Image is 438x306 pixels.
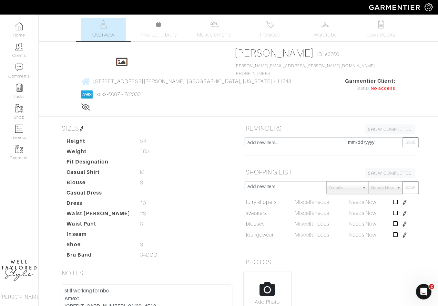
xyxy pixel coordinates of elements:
img: pen-cf24a1663064a2ec1b9c1bd2387e9de7a2fa800b781884d57f21acf72779bad2.png [79,126,84,132]
span: 8 [140,220,143,228]
img: comment-icon-a0a6a9ef722e966f86d9cbdc48e553b5cf19dbc54f86b18d962a5391bc8f6eb6.png [15,63,23,71]
span: Miscellaneous [295,199,330,205]
input: Add new item... [245,137,345,147]
img: dashboard-icon-dbcd8f5a0b271acd01030246c82b418ddd0df26cd7fceb0bd07c9910d44c42f6.png [15,22,23,30]
span: Miscellaneous [295,210,330,216]
span: Look Books [367,31,396,39]
dt: Waist Pant [62,220,136,230]
h5: NOTES [59,267,234,280]
a: furry slippers [246,198,277,206]
a: SHOW COMPLETED [365,168,415,178]
dt: Bra Band [62,251,136,261]
dt: Casual Dress [62,189,136,199]
img: pen-cf24a1663064a2ec1b9c1bd2387e9de7a2fa800b781884d57f21acf72779bad2.png [402,211,407,216]
iframe: Intercom live chat [416,284,432,300]
a: Look Books [359,18,404,41]
h5: SIZES [59,122,234,135]
a: [PERSON_NAME][EMAIL_ADDRESS][PERSON_NAME][DOMAIN_NAME] [235,64,375,68]
a: [PERSON_NAME] [235,47,314,59]
dt: Height [62,137,136,148]
a: xxxx-6007 - 7/2030 [97,91,141,97]
img: garments-icon-b7da505a4dc4fd61783c78ac3ca0ef83fa9d6f193b1c9dc38574b1d14d53ca28.png [15,145,23,153]
a: Measurements [192,18,237,41]
span: ID: #2760 [317,50,339,58]
img: clients-icon-6bae9207a08558b7cb47a8932f037763ab4055f8c8b6bfacd5dc20c3e0201464.png [15,43,23,51]
dt: Fit Designation [62,158,136,168]
h5: REMINDERS [243,122,418,135]
img: reminder-icon-8004d30b9f0a5d33ae49ab947aed9ed385cf756f9e5892f1edd6e32f2345188e.png [15,84,23,92]
span: No access [371,85,395,92]
span: Measurements [197,31,232,39]
h5: PHOTOS [243,256,418,269]
a: Overview [81,18,126,41]
dt: Dress [62,199,136,210]
span: Needs Now [371,182,394,195]
input: Add new item [245,181,327,191]
span: Miscellaneous [295,232,330,238]
span: 8 [140,241,143,248]
img: pen-cf24a1663064a2ec1b9c1bd2387e9de7a2fa800b781884d57f21acf72779bad2.png [402,222,407,227]
span: 34DDD [140,251,158,259]
a: loungewear [246,231,274,239]
dt: Shoe [62,241,136,251]
span: Needs Now [349,210,376,216]
div: Status: [345,85,395,92]
h5: SHOPPING LIST [243,166,418,179]
span: Overview [92,31,114,39]
dt: Waist [PERSON_NAME] [62,210,136,220]
dt: Casual Shirt [62,168,136,179]
span: M [140,168,145,176]
button: SAVE [403,181,419,194]
span: Needs Now [349,221,376,227]
img: garmentier-logo-header-white-b43fb05a5012e4ada735d5af1a66efaba907eab6374d6393d1fbf88cb4ef424d.png [366,2,425,13]
a: [STREET_ADDRESS][PERSON_NAME] [GEOGRAPHIC_DATA], [US_STATE] - 11243 [81,77,291,85]
img: orders-27d20c2124de7fd6de4e0e44c1d41de31381a507db9b33961299e4e07d508b8c.svg [266,20,274,28]
a: sweaters [246,209,267,217]
img: basicinfo-40fd8af6dae0f16599ec9e87c0ef1c0a1fdea2edbe929e3d69a839185d80c458.svg [99,20,107,28]
dt: Inseam [62,230,136,241]
img: garments-icon-b7da505a4dc4fd61783c78ac3ca0ef83fa9d6f193b1c9dc38574b1d14d53ca28.png [15,104,23,112]
span: [STREET_ADDRESS][PERSON_NAME] [GEOGRAPHIC_DATA], [US_STATE] - 11243 [93,79,291,84]
img: pen-cf24a1663064a2ec1b9c1bd2387e9de7a2fa800b781884d57f21acf72779bad2.png [402,233,407,238]
img: gear-icon-white-bd11855cb880d31180b6d7d6211b90ccbf57a29d726f0c71d8c61bd08dd39cc2.png [425,3,433,11]
img: todo-9ac3debb85659649dc8f770b8b6100bb5dab4b48dedcbae339e5042a72dfd3cc.svg [377,20,385,28]
span: Product Library [141,31,177,39]
span: 8 [140,179,143,186]
a: Product Library [136,21,181,39]
span: Invoices [260,31,280,39]
span: Needs Now [349,199,376,205]
button: SAVE [403,137,419,147]
span: Garmentier Client: [345,77,395,85]
span: Retailer [329,182,360,195]
span: 28 [140,210,146,217]
span: Needs Now [349,232,376,238]
a: Wardrobe [303,18,348,41]
a: blouses [246,220,265,228]
img: american_express-1200034d2e149cdf2cc7894a33a747db654cf6f8355cb502592f1d228b2ac700.png [81,90,93,99]
span: 10 [140,199,146,207]
img: pen-cf24a1663064a2ec1b9c1bd2387e9de7a2fa800b781884d57f21acf72779bad2.png [402,200,407,205]
span: 2 [429,284,434,289]
span: 5'4 [140,137,147,145]
span: 150 [140,148,149,155]
a: Invoices [248,18,293,41]
a: SHOW COMPLETED [365,124,415,134]
span: Miscellaneous [295,221,330,227]
dt: Blouse [62,179,136,189]
span: Wardrobe [314,31,337,39]
dt: Weight [62,148,136,158]
img: orders-icon-0abe47150d42831381b5fb84f609e132dff9fe21cb692f30cb5eec754e2cba89.png [15,125,23,133]
img: wardrobe-487a4870c1b7c33e795ec22d11cfc2ed9d08956e64fb3008fe2437562e282088.svg [321,20,330,28]
span: [PHONE_NUMBER] [235,64,375,76]
img: measurements-466bbee1fd09ba9460f595b01e5d73f9e2bff037440d3c8f018324cb6cdf7a4a.svg [210,20,219,28]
